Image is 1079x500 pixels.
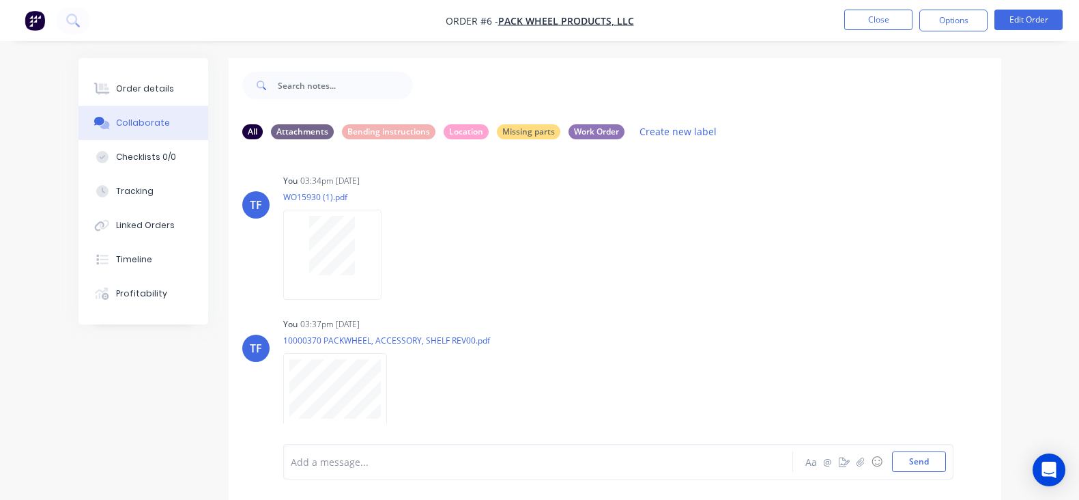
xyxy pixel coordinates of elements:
[271,124,334,139] div: Attachments
[78,174,208,208] button: Tracking
[869,454,885,470] button: ☺
[497,124,560,139] div: Missing parts
[300,318,360,331] div: 03:37pm [DATE]
[78,72,208,106] button: Order details
[919,10,988,31] button: Options
[78,106,208,140] button: Collaborate
[283,175,298,187] div: You
[446,14,498,27] span: Order #6 -
[242,124,263,139] div: All
[116,151,176,163] div: Checklists 0/0
[116,253,152,266] div: Timeline
[569,124,624,139] div: Work Order
[78,140,208,174] button: Checklists 0/0
[116,83,174,95] div: Order details
[300,175,360,187] div: 03:34pm [DATE]
[342,124,435,139] div: Bending instructions
[633,122,724,141] button: Create new label
[844,10,912,30] button: Close
[283,335,490,346] p: 10000370 PACKWHEEL, ACCESSORY, SHELF REV00.pdf
[820,454,836,470] button: @
[444,124,489,139] div: Location
[116,288,167,300] div: Profitability
[803,454,820,470] button: Aa
[250,197,262,213] div: TF
[116,185,154,197] div: Tracking
[278,72,413,99] input: Search notes...
[78,242,208,277] button: Timeline
[78,277,208,311] button: Profitability
[116,117,170,129] div: Collaborate
[250,340,262,357] div: TF
[25,10,45,31] img: Factory
[498,14,634,27] a: Pack Wheel Products, LLC
[78,208,208,242] button: Linked Orders
[892,452,946,472] button: Send
[994,10,1063,30] button: Edit Order
[283,191,395,203] p: WO15930 (1).pdf
[283,318,298,331] div: You
[1033,454,1065,486] div: Open Intercom Messenger
[116,219,175,232] div: Linked Orders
